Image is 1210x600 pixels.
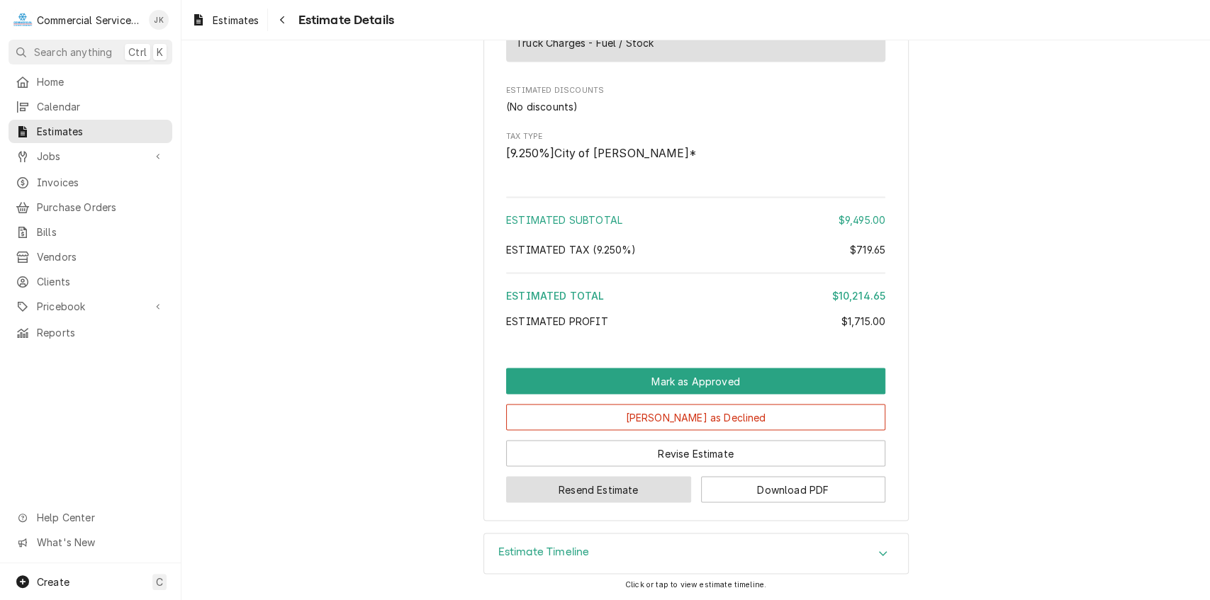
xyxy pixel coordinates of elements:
button: Download PDF [701,476,886,502]
div: Button Group [506,368,885,502]
a: Clients [9,270,172,293]
span: Reports [37,325,165,340]
div: Estimated Profit [506,313,885,328]
div: $9,495.00 [839,213,885,227]
span: Search anything [34,45,112,60]
span: Estimate Details [293,11,394,30]
span: Create [37,576,69,588]
div: Estimated Total [506,288,885,303]
div: $1,715.00 [841,313,885,328]
span: Click or tap to view estimate timeline. [625,579,766,589]
a: Estimates [9,120,172,143]
span: What's New [37,535,164,550]
a: Calendar [9,95,172,118]
span: Estimated Total [506,290,604,302]
span: C [156,574,163,589]
span: Estimated Tax ( 9.250% ) [506,244,637,256]
div: Button Group Row [506,466,885,502]
div: C [13,10,33,30]
span: Ctrl [128,45,147,60]
span: Invoices [37,175,165,190]
div: JK [149,10,169,30]
span: Bills [37,225,165,239]
button: [PERSON_NAME] as Declined [506,404,885,430]
a: Go to What's New [9,531,172,554]
span: Clients [37,274,165,289]
span: Vendors [37,249,165,264]
button: Revise Estimate [506,440,885,466]
div: Button Group Row [506,368,885,394]
button: Accordion Details Expand Trigger [484,533,908,573]
span: Estimates [37,124,165,139]
div: Estimated Subtotal [506,213,885,227]
span: Home [37,74,165,89]
span: [ 9.250 %] City of [PERSON_NAME]* [506,147,697,160]
button: Navigate back [271,9,293,31]
span: Jobs [37,149,144,164]
div: $10,214.65 [831,288,885,303]
span: Calendar [37,99,165,114]
a: Vendors [9,245,172,268]
span: Estimated Profit [506,315,608,327]
div: Estimated Discounts [506,85,885,113]
div: Amount Summary [506,191,885,338]
a: Estimates [186,9,264,32]
span: Help Center [37,510,164,525]
a: Reports [9,321,172,344]
span: Pricebook [37,299,144,314]
div: Commercial Service Co. [37,13,141,28]
div: Accordion Header [484,533,908,573]
div: Estimated Discounts List [506,99,885,114]
span: Tax Type [506,145,885,162]
a: Go to Help Center [9,506,172,529]
span: Estimated Subtotal [506,214,622,226]
div: John Key's Avatar [149,10,169,30]
button: Mark as Approved [506,368,885,394]
a: Bills [9,220,172,244]
a: Go to Pricebook [9,295,172,318]
div: Button Group Row [506,430,885,466]
span: Tax Type [506,131,885,142]
span: Estimated Discounts [506,85,885,96]
span: K [157,45,163,60]
button: Resend Estimate [506,476,691,502]
span: Estimates [213,13,259,28]
a: Purchase Orders [9,196,172,219]
div: Button Group Row [506,394,885,430]
div: Estimate Timeline [483,533,909,574]
div: $719.65 [850,242,885,257]
div: Estimated Tax [506,242,885,257]
button: Search anythingCtrlK [9,40,172,64]
div: Tax Type [506,131,885,162]
div: Commercial Service Co.'s Avatar [13,10,33,30]
h3: Estimate Timeline [498,545,590,558]
a: Home [9,70,172,94]
span: Purchase Orders [37,200,165,215]
a: Invoices [9,171,172,194]
a: Go to Jobs [9,145,172,168]
div: Truck Charges - Fuel / Stock [516,35,654,50]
